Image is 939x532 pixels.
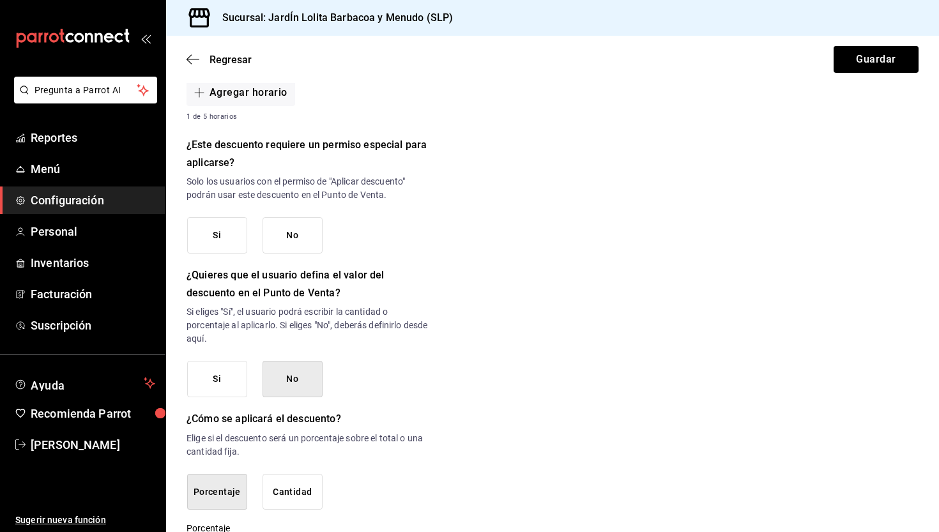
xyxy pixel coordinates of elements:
[31,254,155,271] span: Inventarios
[263,361,323,397] button: No
[187,432,431,459] p: Elige si el descuento será un porcentaje sobre el total o una cantidad fija.
[210,54,252,66] span: Regresar
[187,54,252,66] button: Regresar
[31,160,155,178] span: Menú
[187,136,431,172] h6: ¿Este descuento requiere un permiso especial para aplicarse?
[31,376,139,391] span: Ayuda
[212,10,453,26] h3: Sucursal: JardÍn Lolita Barbacoa y Menudo (SLP)
[9,93,157,106] a: Pregunta a Parrot AI
[263,474,323,510] button: Cantidad
[187,266,431,302] h6: ¿Quieres que el usuario defina el valor del descuento en el Punto de Venta?
[187,111,431,123] span: 1 de 5 horarios
[141,33,151,43] button: open_drawer_menu
[31,317,155,334] span: Suscripción
[31,405,155,422] span: Recomienda Parrot
[31,436,155,453] span: [PERSON_NAME]
[187,474,247,510] button: Porcentaje
[834,46,919,73] button: Guardar
[187,217,247,254] button: Si
[263,217,323,254] button: No
[31,129,155,146] span: Reportes
[187,410,431,428] h6: ¿Cómo se aplicará el descuento?
[31,285,155,303] span: Facturación
[31,192,155,209] span: Configuración
[187,175,431,202] p: Solo los usuarios con el permiso de "Aplicar descuento" podrán usar este descuento en el Punto de...
[187,305,431,346] p: Si eliges "Sí", el usuario podrá escribir la cantidad o porcentaje al aplicarlo. Si eliges "No", ...
[15,513,155,527] span: Sugerir nueva función
[14,77,157,103] button: Pregunta a Parrot AI
[187,361,247,397] button: Si
[187,79,295,106] button: Agregar horario
[34,84,137,97] span: Pregunta a Parrot AI
[31,223,155,240] span: Personal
